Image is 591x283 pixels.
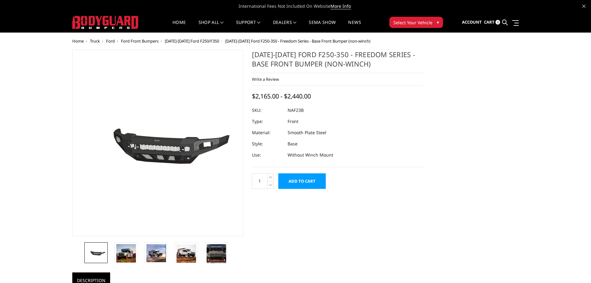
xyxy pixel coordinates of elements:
h1: [DATE]-[DATE] Ford F250-350 - Freedom Series - Base Front Bumper (non-winch) [252,50,423,73]
a: Home [172,20,186,32]
dt: SKU: [252,105,283,116]
img: 2023-2025 Ford F250-350 - Freedom Series - Base Front Bumper (non-winch) [116,244,136,262]
span: [DATE]-[DATE] Ford F250-350 - Freedom Series - Base Front Bumper (non-winch) [225,38,370,44]
a: Ford Front Bumpers [121,38,159,44]
dd: NAF23B [288,105,304,116]
input: Add to Cart [278,173,326,189]
a: Account [462,14,482,31]
a: Support [236,20,261,32]
span: $2,165.00 - $2,440.00 [252,92,311,100]
img: 2023-2025 Ford F250-350 - Freedom Series - Base Front Bumper (non-winch) [146,244,166,262]
a: Write a Review [252,76,279,82]
span: ▾ [437,19,439,25]
dt: Use: [252,149,283,161]
span: 0 [495,20,500,25]
img: Multiple lighting options [207,244,226,271]
span: Cart [484,19,495,25]
a: Ford [106,38,115,44]
img: BODYGUARD BUMPERS [72,16,139,29]
span: Account [462,19,482,25]
img: 2023-2025 Ford F250-350 - Freedom Series - Base Front Bumper (non-winch) [177,244,196,263]
a: Home [72,38,84,44]
a: Dealers [273,20,297,32]
span: Select Your Vehicle [393,19,432,26]
a: [DATE]-[DATE] Ford F250/F350 [165,38,219,44]
a: shop all [199,20,224,32]
img: 2023-2025 Ford F250-350 - Freedom Series - Base Front Bumper (non-winch) [80,107,235,179]
dd: Without Winch Mount [288,149,333,161]
dd: Base [288,138,298,149]
dt: Style: [252,138,283,149]
a: SEMA Show [309,20,336,32]
dt: Type: [252,116,283,127]
a: Truck [90,38,100,44]
a: News [348,20,361,32]
dd: Front [288,116,298,127]
a: Cart 0 [484,14,500,31]
button: Select Your Vehicle [389,17,443,28]
dd: Smooth Plate Steel [288,127,326,138]
a: 2023-2025 Ford F250-350 - Freedom Series - Base Front Bumper (non-winch) [72,50,244,236]
img: 2023-2025 Ford F250-350 - Freedom Series - Base Front Bumper (non-winch) [86,248,106,257]
dt: Material: [252,127,283,138]
a: More Info [330,3,351,9]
